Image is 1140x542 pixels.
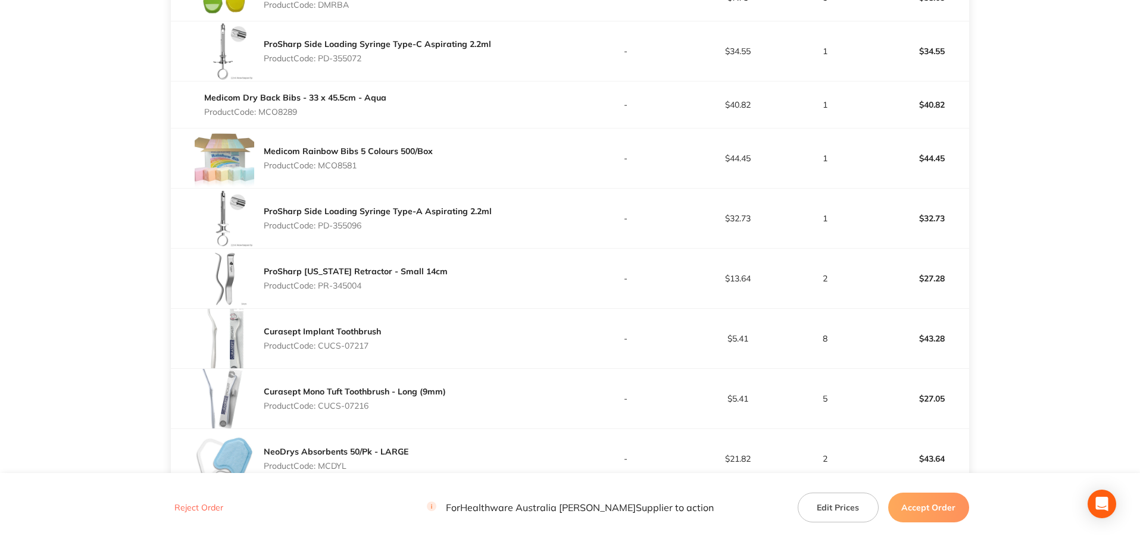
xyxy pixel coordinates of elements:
p: Product Code: PD-355072 [264,54,491,63]
p: $44.45 [858,144,969,173]
p: - [571,334,682,343]
div: Open Intercom Messenger [1088,490,1116,518]
p: 1 [794,46,857,56]
a: Curasept Mono Tuft Toothbrush - Long (9mm) [264,386,446,397]
p: $34.55 [682,46,793,56]
a: ProSharp [US_STATE] Retractor - Small 14cm [264,266,448,277]
p: $13.64 [682,274,793,283]
a: ProSharp Side Loading Syringe Type-C Aspirating 2.2ml [264,39,491,49]
p: 5 [794,394,857,403]
p: - [571,274,682,283]
p: $43.64 [858,444,969,473]
p: $5.41 [682,334,793,343]
p: $40.82 [858,90,969,119]
img: Mm53Ym4zdA [195,189,254,248]
img: ZWt3NjN4NA [195,249,254,308]
p: - [571,46,682,56]
img: djEyZGxndg [195,429,254,488]
p: $43.28 [858,324,969,353]
p: - [571,100,682,109]
a: ProSharp Side Loading Syringe Type-A Aspirating 2.2ml [264,206,492,217]
p: $32.73 [682,214,793,223]
button: Reject Order [171,503,227,513]
a: NeoDrys Absorbents 50/Pk - LARGE [264,446,408,457]
p: - [571,214,682,223]
p: Product Code: CUCS-07216 [264,401,446,411]
a: Medicom Dry Back Bibs - 33 x 45.5cm - Aqua [204,92,386,103]
a: Curasept Implant Toothbrush [264,326,381,337]
button: Accept Order [888,493,969,522]
p: Product Code: MCDYL [264,461,408,471]
p: For Healthware Australia [PERSON_NAME] Supplier to action [427,502,714,513]
p: $21.82 [682,454,793,463]
p: $27.28 [858,264,969,293]
img: dnQ1NWI3eA [195,369,254,428]
button: Edit Prices [798,493,879,522]
p: 2 [794,454,857,463]
p: Product Code: MCO8581 [264,161,433,170]
p: $32.73 [858,204,969,233]
p: - [571,394,682,403]
p: $5.41 [682,394,793,403]
p: Product Code: PD-355096 [264,221,492,230]
p: $27.05 [858,384,969,413]
p: $34.55 [858,37,969,65]
p: 8 [794,334,857,343]
p: $44.45 [682,153,793,163]
p: 2 [794,274,857,283]
p: Product Code: CUCS-07217 [264,341,381,350]
p: 1 [794,100,857,109]
p: - [571,454,682,463]
p: 1 [794,214,857,223]
p: Product Code: MCO8289 [204,107,386,117]
p: Product Code: PR-345004 [264,281,448,290]
img: aHRlaHVzcw [195,309,254,368]
p: - [571,153,682,163]
p: $40.82 [682,100,793,109]
img: MDFydHFvcQ [195,129,254,188]
img: ZGJxZHpjeA [195,21,254,81]
p: 1 [794,153,857,163]
a: Medicom Rainbow Bibs 5 Colours 500/Box [264,146,433,156]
